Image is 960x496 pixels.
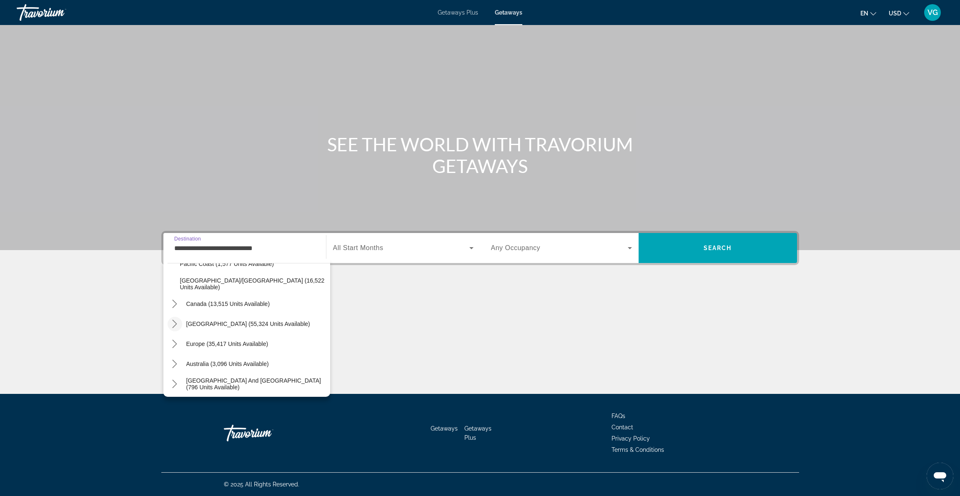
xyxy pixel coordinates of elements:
span: © 2025 All Rights Reserved. [224,481,299,488]
span: Pacific Coast (1,577 units available) [180,261,274,267]
input: Select destination [174,243,315,253]
span: Europe (35,417 units available) [186,341,268,347]
button: Toggle South Pacific and Oceania (796 units available) submenu [168,377,182,391]
button: Search [639,233,797,263]
span: Canada (13,515 units available) [186,301,270,307]
button: Toggle Caribbean & Atlantic Islands (55,324 units available) submenu [168,317,182,331]
button: Select destination: South Pacific and Oceania (796 units available) [182,376,330,391]
span: [GEOGRAPHIC_DATA] (55,324 units available) [186,321,310,327]
span: All Start Months [333,244,383,251]
span: [GEOGRAPHIC_DATA]/[GEOGRAPHIC_DATA] (16,522 units available) [180,277,326,291]
button: Toggle Australia (3,096 units available) submenu [168,357,182,371]
a: Terms & Conditions [612,446,664,453]
button: Select destination: Pacific Coast (1,577 units available) [176,256,330,271]
a: Privacy Policy [612,435,650,442]
button: User Menu [922,4,943,21]
button: Change language [860,7,876,19]
span: en [860,10,868,17]
span: Australia (3,096 units available) [186,361,269,367]
button: Select destination: Australia (3,096 units available) [182,356,330,371]
a: Travorium [17,2,100,23]
div: Destination options [163,259,330,397]
a: FAQs [612,413,625,419]
button: Change currency [889,7,909,19]
span: Search [704,245,732,251]
span: [GEOGRAPHIC_DATA] and [GEOGRAPHIC_DATA] (796 units available) [186,377,326,391]
a: Go Home [224,421,307,446]
a: Getaways Plus [438,9,478,16]
button: Select destination: Caribbean & Atlantic Islands (55,324 units available) [182,316,330,331]
a: Contact [612,424,633,431]
button: Select destination: Puerto Vallarta/Jalisco (16,522 units available) [176,276,330,291]
span: Any Occupancy [491,244,541,251]
a: Getaways Plus [464,425,491,441]
button: Toggle Canada (13,515 units available) submenu [168,297,182,311]
a: Getaways [495,9,522,16]
div: Search widget [163,233,797,263]
iframe: Button to launch messaging window [927,463,953,489]
span: Destination [174,236,201,241]
button: Select destination: Canada (13,515 units available) [182,296,330,311]
a: Getaways [431,425,458,432]
span: USD [889,10,901,17]
h1: SEE THE WORLD WITH TRAVORIUM GETAWAYS [324,133,637,177]
button: Toggle Europe (35,417 units available) submenu [168,337,182,351]
span: VG [927,8,938,17]
button: Select destination: Europe (35,417 units available) [182,336,330,351]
